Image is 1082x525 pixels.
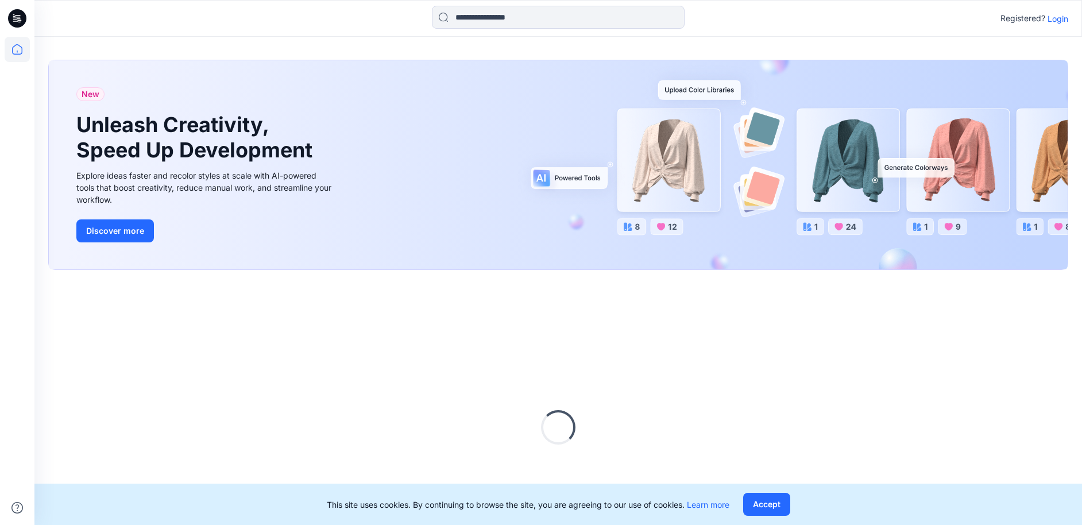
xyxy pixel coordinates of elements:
p: This site uses cookies. By continuing to browse the site, you are agreeing to our use of cookies. [327,499,729,511]
a: Learn more [687,500,729,509]
div: Explore ideas faster and recolor styles at scale with AI-powered tools that boost creativity, red... [76,169,335,206]
h1: Unleash Creativity, Speed Up Development [76,113,318,162]
button: Accept [743,493,790,516]
p: Registered? [1000,11,1045,25]
span: New [82,87,99,101]
a: Discover more [76,219,335,242]
button: Discover more [76,219,154,242]
p: Login [1048,13,1068,25]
